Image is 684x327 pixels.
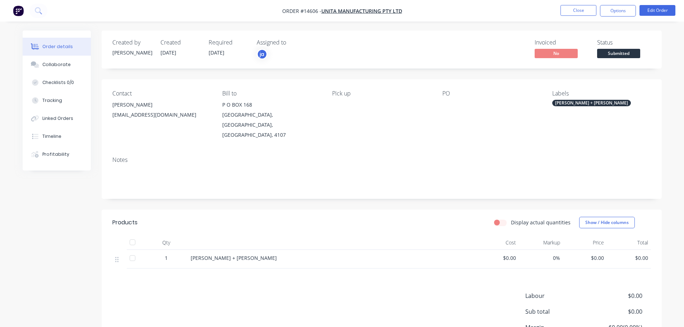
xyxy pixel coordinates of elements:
div: Profitability [42,151,69,158]
div: Created [160,39,200,46]
div: Invoiced [535,39,588,46]
div: Timeline [42,133,61,140]
div: Assigned to [257,39,329,46]
div: Price [563,235,607,250]
div: [PERSON_NAME] + [PERSON_NAME] [552,100,631,106]
span: $0.00 [478,254,516,262]
iframe: Intercom live chat [660,303,677,320]
div: Qty [145,235,188,250]
div: [PERSON_NAME][EMAIL_ADDRESS][DOMAIN_NAME] [112,100,211,123]
button: Order details [23,38,91,56]
div: [PERSON_NAME] [112,49,152,56]
label: Display actual quantities [511,219,571,226]
div: P O BOX 168 [222,100,321,110]
button: Linked Orders [23,109,91,127]
span: 1 [165,254,168,262]
button: Profitability [23,145,91,163]
span: $0.00 [589,307,642,316]
div: PO [442,90,541,97]
div: Markup [519,235,563,250]
div: Status [597,39,651,46]
div: Bill to [222,90,321,97]
div: Tracking [42,97,62,104]
button: Tracking [23,92,91,109]
span: $0.00 [566,254,604,262]
div: Linked Orders [42,115,73,122]
div: Created by [112,39,152,46]
div: [PERSON_NAME] [112,100,211,110]
button: ja [257,49,267,60]
div: Collaborate [42,61,71,68]
button: Collaborate [23,56,91,74]
div: [EMAIL_ADDRESS][DOMAIN_NAME] [112,110,211,120]
div: Order details [42,43,73,50]
span: [PERSON_NAME] + [PERSON_NAME] [191,254,277,261]
div: Labels [552,90,651,97]
div: Notes [112,157,651,163]
div: [GEOGRAPHIC_DATA], [GEOGRAPHIC_DATA], [GEOGRAPHIC_DATA], 4107 [222,110,321,140]
div: Pick up [332,90,431,97]
span: Submitted [597,49,640,58]
span: [DATE] [209,49,224,56]
div: Required [209,39,248,46]
span: $0.00 [589,291,642,300]
button: Edit Order [639,5,675,16]
button: Checklists 0/0 [23,74,91,92]
button: Options [600,5,636,17]
div: P O BOX 168[GEOGRAPHIC_DATA], [GEOGRAPHIC_DATA], [GEOGRAPHIC_DATA], 4107 [222,100,321,140]
button: Show / Hide columns [579,217,635,228]
div: Cost [475,235,519,250]
div: Total [607,235,651,250]
span: [DATE] [160,49,176,56]
span: $0.00 [610,254,648,262]
div: Products [112,218,138,227]
button: Submitted [597,49,640,60]
div: Contact [112,90,211,97]
span: Labour [525,291,589,300]
a: Unita Manufacturing Pty Ltd [321,8,402,14]
img: Factory [13,5,24,16]
span: Sub total [525,307,589,316]
button: Timeline [23,127,91,145]
div: Checklists 0/0 [42,79,74,86]
span: Order #14606 - [282,8,321,14]
span: No [535,49,578,58]
button: Close [560,5,596,16]
span: 0% [522,254,560,262]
